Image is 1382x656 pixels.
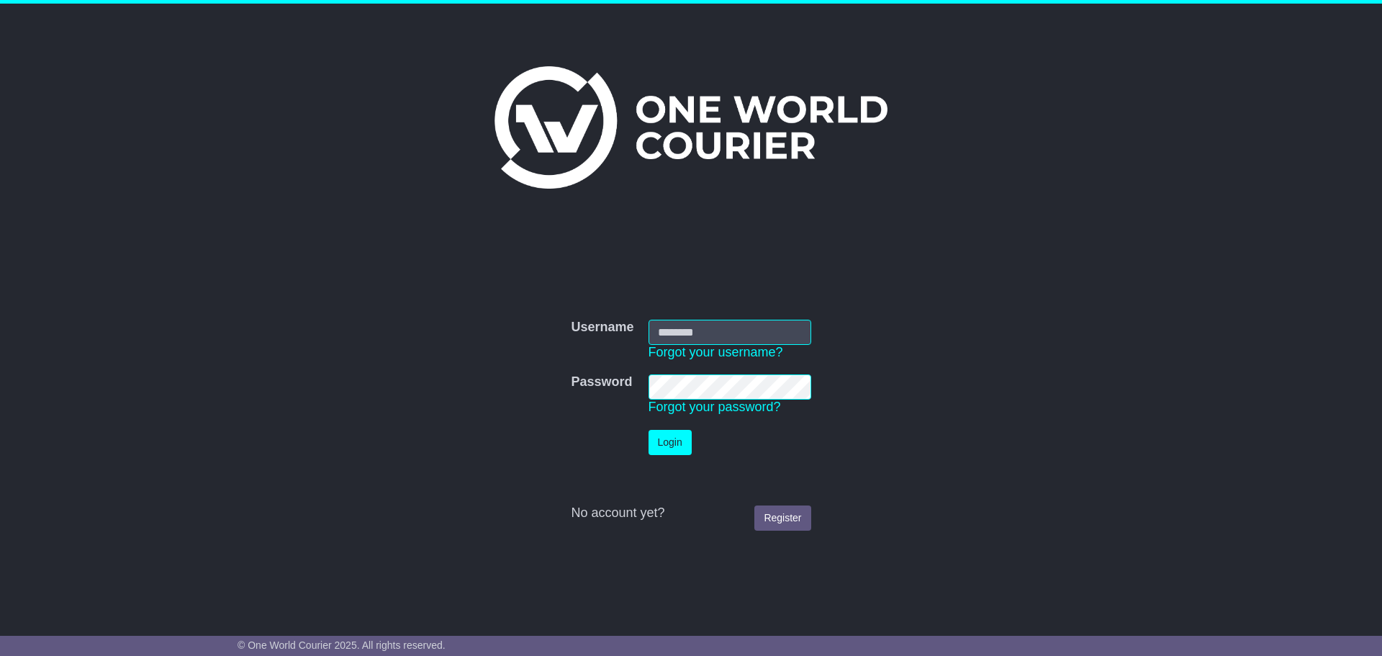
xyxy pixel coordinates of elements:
div: No account yet? [571,506,810,521]
label: Username [571,320,633,336]
span: © One World Courier 2025. All rights reserved. [238,639,446,651]
a: Forgot your password? [649,400,781,414]
img: One World [494,66,888,189]
a: Forgot your username? [649,345,783,359]
label: Password [571,374,632,390]
button: Login [649,430,692,455]
a: Register [754,506,810,531]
